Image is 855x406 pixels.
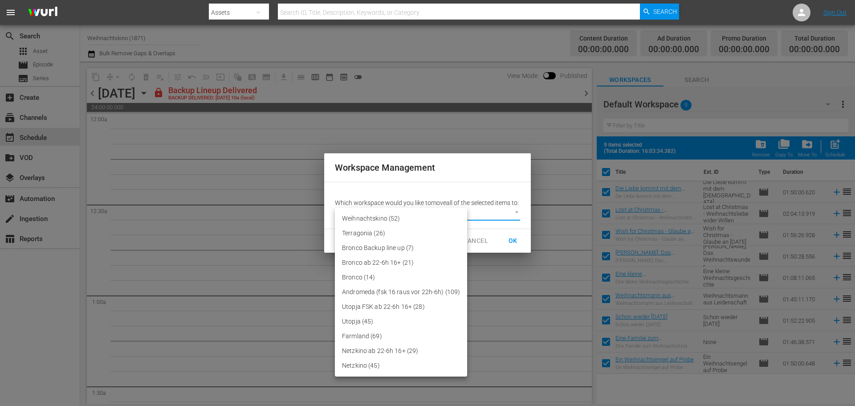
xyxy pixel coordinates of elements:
[335,299,467,314] li: Utopja FSK ab 22-6h 16+ (28)
[653,4,677,20] span: Search
[335,314,467,329] li: Utopja (45)
[335,226,467,241] li: Terragonia (26)
[823,9,847,16] a: Sign Out
[335,211,467,226] li: Weihnachtskino (52)
[335,241,467,255] li: Bronco Backup line up (7)
[335,285,467,299] li: Andromeda (fsk 16 raus vor 22h-6h) (109)
[5,7,16,18] span: menu
[335,344,467,358] li: Netzkino ab 22-6h 16+ (29)
[335,358,467,373] li: Netzkino (45)
[335,270,467,285] li: Bronco (14)
[21,2,64,23] img: ans4CAIJ8jUAAAAAAAAAAAAAAAAAAAAAAAAgQb4GAAAAAAAAAAAAAAAAAAAAAAAAJMjXAAAAAAAAAAAAAAAAAAAAAAAAgAT5G...
[335,255,467,270] li: Bronco ab 22-6h 16+ (21)
[335,329,467,344] li: Farmland (69)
